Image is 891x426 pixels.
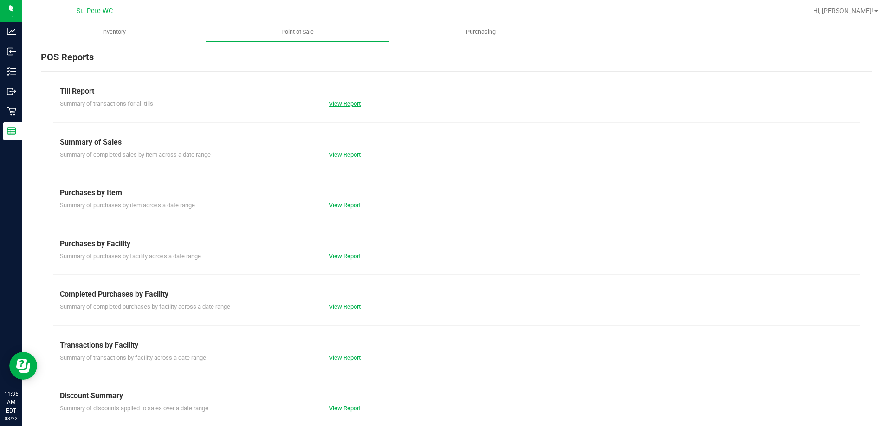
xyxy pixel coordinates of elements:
[60,303,230,310] span: Summary of completed purchases by facility across a date range
[60,86,853,97] div: Till Report
[329,100,361,107] a: View Report
[329,405,361,412] a: View Report
[60,253,201,260] span: Summary of purchases by facility across a date range
[60,238,853,249] div: Purchases by Facility
[813,7,873,14] span: Hi, [PERSON_NAME]!
[389,22,572,42] a: Purchasing
[269,28,326,36] span: Point of Sale
[7,107,16,116] inline-svg: Retail
[60,289,853,300] div: Completed Purchases by Facility
[329,354,361,361] a: View Report
[22,22,206,42] a: Inventory
[4,390,18,415] p: 11:35 AM EDT
[7,47,16,56] inline-svg: Inbound
[60,340,853,351] div: Transactions by Facility
[60,187,853,198] div: Purchases by Item
[60,100,153,107] span: Summary of transactions for all tills
[60,405,208,412] span: Summary of discounts applied to sales over a date range
[206,22,389,42] a: Point of Sale
[60,151,211,158] span: Summary of completed sales by item across a date range
[453,28,508,36] span: Purchasing
[329,253,361,260] a: View Report
[4,415,18,422] p: 08/22
[90,28,138,36] span: Inventory
[329,303,361,310] a: View Report
[7,27,16,36] inline-svg: Analytics
[60,390,853,401] div: Discount Summary
[7,87,16,96] inline-svg: Outbound
[60,354,206,361] span: Summary of transactions by facility across a date range
[9,352,37,380] iframe: Resource center
[60,137,853,148] div: Summary of Sales
[41,50,872,71] div: POS Reports
[329,151,361,158] a: View Report
[7,127,16,136] inline-svg: Reports
[60,202,195,209] span: Summary of purchases by item across a date range
[7,67,16,76] inline-svg: Inventory
[329,202,361,209] a: View Report
[77,7,113,15] span: St. Pete WC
